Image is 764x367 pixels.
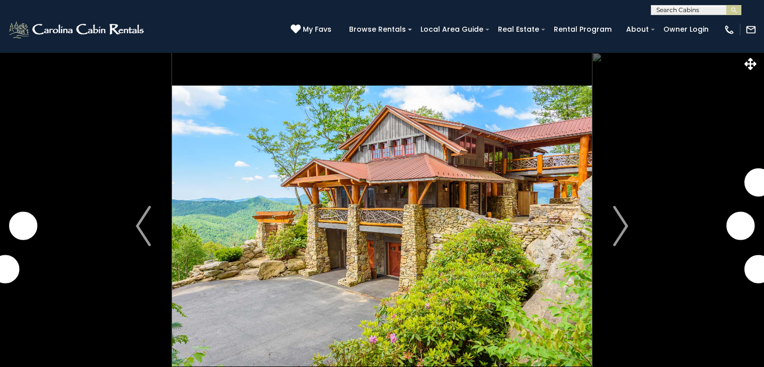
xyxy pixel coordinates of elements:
img: mail-regular-white.png [745,24,756,35]
img: arrow [136,206,151,246]
span: My Favs [303,24,331,35]
a: Owner Login [658,22,714,37]
a: Rental Program [549,22,617,37]
img: phone-regular-white.png [724,24,735,35]
img: White-1-2.png [8,20,147,40]
a: My Favs [291,24,334,35]
a: Browse Rentals [344,22,411,37]
a: Local Area Guide [415,22,488,37]
a: Real Estate [493,22,544,37]
a: About [621,22,654,37]
img: arrow [613,206,628,246]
